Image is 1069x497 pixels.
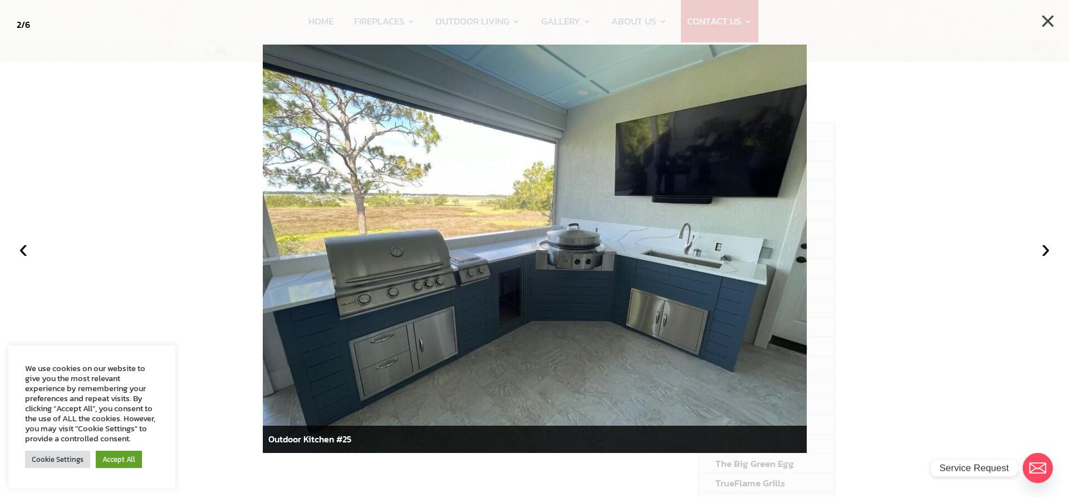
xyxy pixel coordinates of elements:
[11,236,36,261] button: ‹
[263,426,807,453] div: Outdoor Kitchen #25
[1033,236,1058,261] button: ›
[25,18,30,31] span: 6
[25,451,90,468] a: Cookie Settings
[96,451,142,468] a: Accept All
[17,18,21,31] span: 2
[25,363,159,444] div: We use cookies on our website to give you the most relevant experience by remembering your prefer...
[1023,453,1053,483] a: Email
[263,45,807,453] img: 2024odkb.jpg
[1036,9,1060,33] button: ×
[17,17,30,33] div: /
